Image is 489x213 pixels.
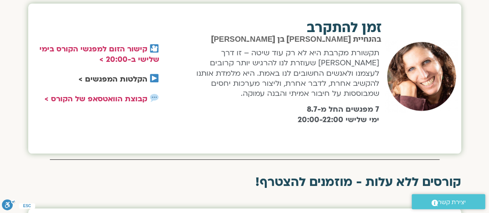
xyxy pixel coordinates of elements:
img: 💬 [150,94,158,102]
b: 7 מפגשים החל מ-8.7 ימי שלישי 20:00-22:00 [298,104,379,124]
p: תקשורת מקרבת היא לא רק עוד שיטה – זו דרך [PERSON_NAME] שעוזרת לנו להרגיש יותר קרובים לעצמנו ולאנש... [189,48,380,99]
img: שאנייה [385,40,458,113]
a: קישור הזום למפגשי הקורס בימי שלישי ב-20:00 > [39,44,159,64]
h2: קורסים ללא עלות - מוזמנים להצטרף! [28,175,461,189]
span: בהנחיית [PERSON_NAME] בן [PERSON_NAME] [211,36,381,43]
a: הקלטות המפגשים > [78,74,147,84]
span: יצירת קשר [438,197,466,208]
a: קבוצת הוואטסאפ של הקורס > [44,94,147,104]
a: יצירת קשר [412,194,485,209]
img: 🎦 [150,44,158,53]
img: ▶️ [150,74,158,82]
h2: זמן להתקרב [186,21,382,35]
